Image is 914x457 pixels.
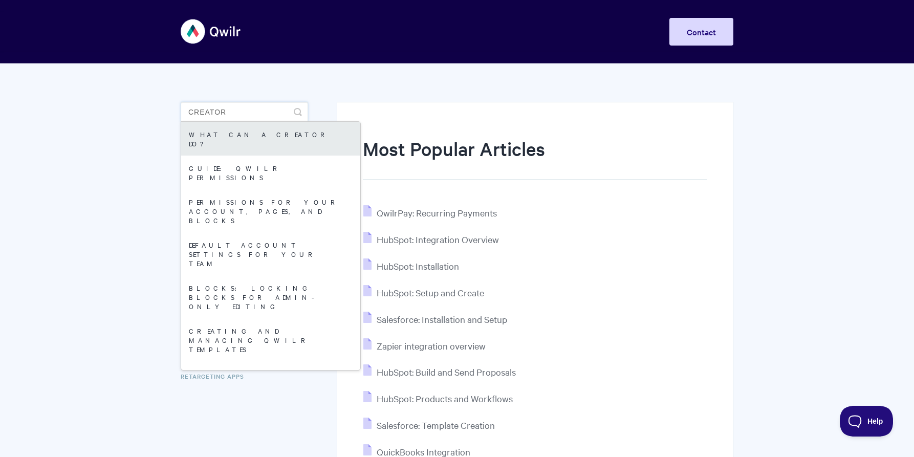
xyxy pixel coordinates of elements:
span: QwilrPay: Recurring Payments [377,207,497,219]
a: HubSpot: Setup and Create [363,287,484,298]
a: Guide: Qwilr Permissions [181,156,360,189]
span: HubSpot: Setup and Create [377,287,484,298]
a: HubSpot: Build and Send Proposals [363,366,516,378]
a: Blocks: Locking Blocks for Admin-only Editing [181,275,360,318]
a: Zapier integration overview [363,340,486,352]
a: Permissions for Your Account, Pages, and Blocks [181,189,360,232]
iframe: Toggle Customer Support [840,406,894,437]
a: Creating and managing Qwilr Templates [181,318,360,361]
span: Zapier integration overview [377,340,486,352]
span: Salesforce: Template Creation [377,419,495,431]
span: HubSpot: Integration Overview [377,233,499,245]
a: What can a Creator do? [181,122,360,156]
a: Default Account Settings For Your Team [181,232,360,275]
a: Salesforce: Installation and Setup [363,313,507,325]
span: Salesforce: Installation and Setup [377,313,507,325]
input: Search [181,102,308,122]
a: HubSpot: Products and Workflows [363,393,513,404]
span: HubSpot: Build and Send Proposals [377,366,516,378]
span: HubSpot: Installation [377,260,459,272]
a: HubSpot: Integration Overview [363,233,499,245]
a: HubSpot: Installation [363,260,459,272]
a: Retargeting Apps [181,366,252,386]
img: Qwilr Help Center [181,12,242,51]
a: QwilrPay: Recurring Payments [363,207,497,219]
span: HubSpot: Products and Workflows [377,393,513,404]
a: Contact [669,18,733,46]
a: Creating and managing User Teams [181,361,360,395]
h1: Most Popular Articles [363,136,707,180]
a: Salesforce: Template Creation [363,419,495,431]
